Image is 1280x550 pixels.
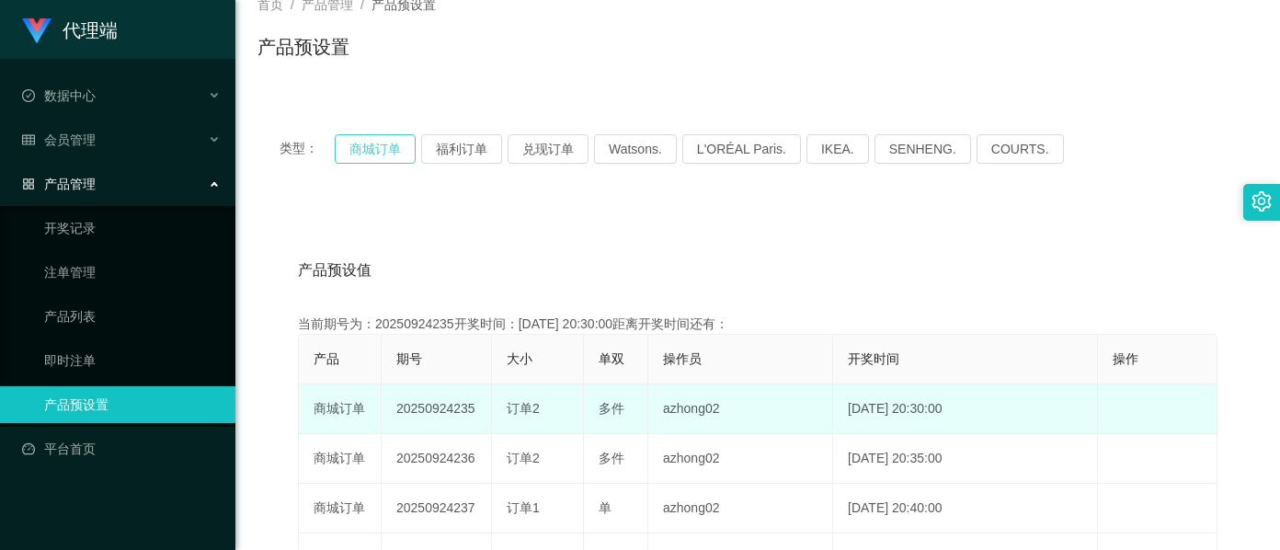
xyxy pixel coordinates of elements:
td: azhong02 [648,384,833,434]
td: 20250924235 [382,384,492,434]
span: 订单1 [507,500,540,515]
span: 订单2 [507,451,540,465]
td: [DATE] 20:40:00 [833,484,1098,533]
h1: 代理端 [63,1,118,60]
td: 商城订单 [299,484,382,533]
a: 图标: dashboard平台首页 [22,430,221,467]
span: 订单2 [507,401,540,416]
a: 产品列表 [44,298,221,335]
a: 产品预设置 [44,386,221,423]
button: IKEA. [806,134,869,164]
img: logo.9652507e.png [22,18,51,44]
td: [DATE] 20:35:00 [833,434,1098,484]
h1: 产品预设置 [257,33,349,61]
td: 20250924236 [382,434,492,484]
button: 商城订单 [335,134,416,164]
span: 产品预设值 [298,259,371,281]
span: 操作 [1113,351,1138,366]
td: 商城订单 [299,434,382,484]
span: 数据中心 [22,88,96,103]
span: 多件 [599,401,624,416]
i: 图标: setting [1251,191,1272,212]
span: 操作员 [663,351,702,366]
i: 图标: table [22,133,35,146]
button: 兑现订单 [508,134,589,164]
span: 期号 [396,351,422,366]
button: SENHENG. [874,134,971,164]
div: 当前期号为：20250924235开奖时间：[DATE] 20:30:00距离开奖时间还有： [298,315,1217,334]
span: 产品管理 [22,177,96,191]
span: 会员管理 [22,132,96,147]
span: 单双 [599,351,624,366]
td: 商城订单 [299,384,382,434]
button: COURTS. [977,134,1064,164]
td: azhong02 [648,484,833,533]
td: 20250924237 [382,484,492,533]
span: 单 [599,500,611,515]
i: 图标: check-circle-o [22,89,35,102]
button: 福利订单 [421,134,502,164]
td: [DATE] 20:30:00 [833,384,1098,434]
a: 代理端 [22,22,118,37]
span: 产品 [314,351,339,366]
a: 开奖记录 [44,210,221,246]
span: 开奖时间 [848,351,899,366]
span: 多件 [599,451,624,465]
button: Watsons. [594,134,677,164]
td: azhong02 [648,434,833,484]
span: 类型： [280,134,335,164]
a: 注单管理 [44,254,221,291]
i: 图标: appstore-o [22,178,35,190]
button: L'ORÉAL Paris. [682,134,801,164]
a: 即时注单 [44,342,221,379]
span: 大小 [507,351,532,366]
